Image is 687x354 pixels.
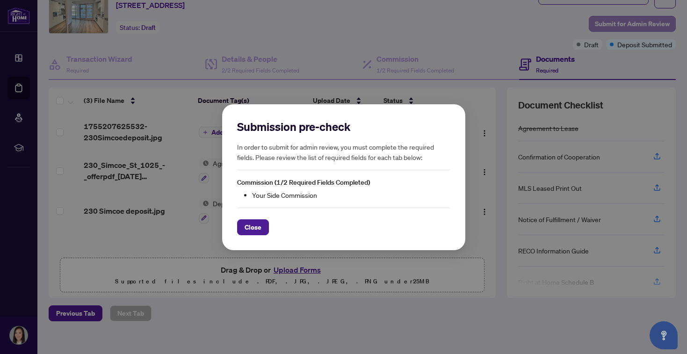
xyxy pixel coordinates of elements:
[245,219,261,234] span: Close
[237,142,450,162] h5: In order to submit for admin review, you must complete the required fields. Please review the lis...
[237,119,450,134] h2: Submission pre-check
[237,219,269,235] button: Close
[237,178,370,187] span: Commission (1/2 Required Fields Completed)
[252,189,450,200] li: Your Side Commission
[650,321,678,349] button: Open asap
